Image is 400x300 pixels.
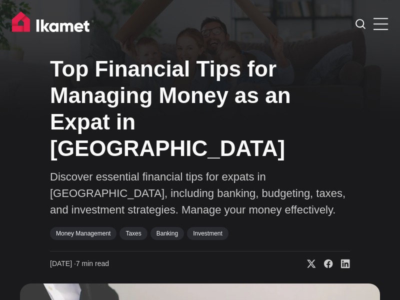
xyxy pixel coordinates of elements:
[50,168,350,218] p: Discover essential financial tips for expats in [GEOGRAPHIC_DATA], including banking, budgeting, ...
[150,227,184,240] a: Banking
[50,227,116,240] a: Money Management
[119,227,147,240] a: Taxes
[50,56,350,161] h1: Top Financial Tips for Managing Money as an Expat in [GEOGRAPHIC_DATA]
[316,259,333,269] a: Share on Facebook
[333,259,350,269] a: Share on Linkedin
[50,259,109,269] time: 7 min read
[299,259,316,269] a: Share on X
[187,227,228,240] a: Investment
[50,259,76,267] span: [DATE] ∙
[12,11,94,36] img: Ikamet home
